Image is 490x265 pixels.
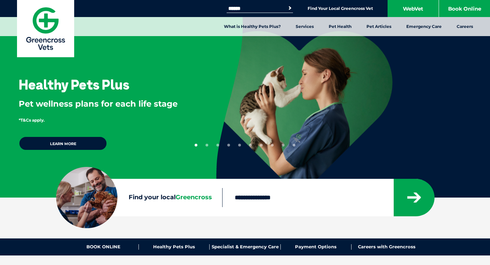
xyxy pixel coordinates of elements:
a: Pet Health [321,17,359,36]
a: BOOK ONLINE [68,244,139,250]
h3: Healthy Pets Plus [19,78,129,91]
a: Learn more [19,136,107,151]
a: Find Your Local Greencross Vet [308,6,373,11]
button: 6 of 10 [249,144,252,146]
p: Pet wellness plans for each life stage [19,98,194,110]
a: Careers [449,17,480,36]
a: Healthy Pets Plus [139,244,210,250]
a: What is Healthy Pets Plus? [216,17,288,36]
a: Emergency Care [399,17,449,36]
button: Search [287,5,293,12]
button: 9 of 10 [282,144,284,146]
button: 10 of 10 [293,144,295,146]
span: *T&Cs apply. [19,118,45,123]
span: Greencross [176,193,212,201]
button: 8 of 10 [271,144,274,146]
button: 1 of 10 [195,144,197,146]
button: 3 of 10 [216,144,219,146]
a: Pet Articles [359,17,399,36]
a: Payment Options [281,244,352,250]
button: 2 of 10 [206,144,208,146]
button: 4 of 10 [227,144,230,146]
label: Find your local [56,192,222,203]
button: 7 of 10 [260,144,263,146]
a: Specialist & Emergency Care [210,244,280,250]
a: Careers with Greencross [352,244,422,250]
a: Services [288,17,321,36]
button: 5 of 10 [238,144,241,146]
